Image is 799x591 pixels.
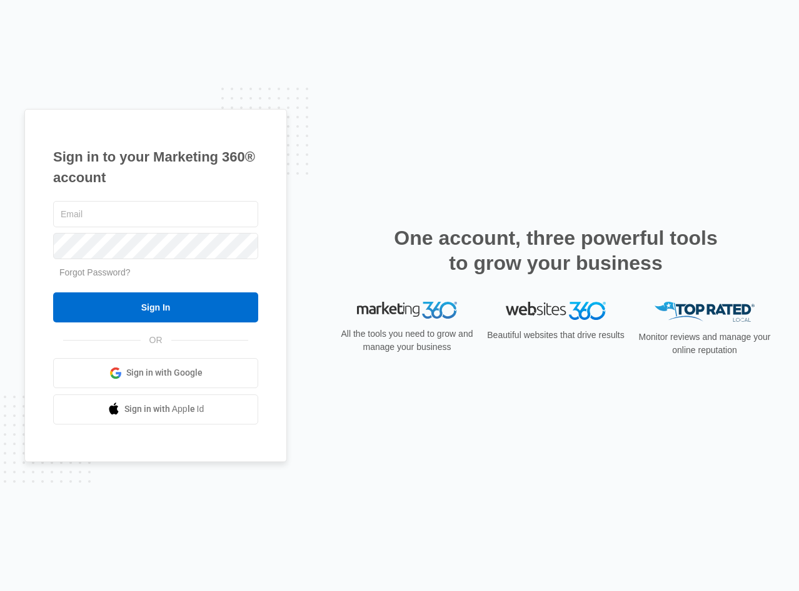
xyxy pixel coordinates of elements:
a: Forgot Password? [59,267,131,277]
h2: One account, three powerful tools to grow your business [390,225,721,275]
p: Monitor reviews and manage your online reputation [635,331,775,357]
p: Beautiful websites that drive results [486,329,626,342]
img: Top Rated Local [655,302,755,322]
input: Sign In [53,292,258,322]
a: Sign in with Apple Id [53,394,258,424]
a: Sign in with Google [53,358,258,388]
p: All the tools you need to grow and manage your business [337,327,477,354]
img: Websites 360 [506,302,606,320]
img: Marketing 360 [357,302,457,319]
span: Sign in with Google [126,366,203,379]
span: OR [141,334,171,347]
span: Sign in with Apple Id [124,403,204,416]
input: Email [53,201,258,227]
h1: Sign in to your Marketing 360® account [53,146,258,188]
